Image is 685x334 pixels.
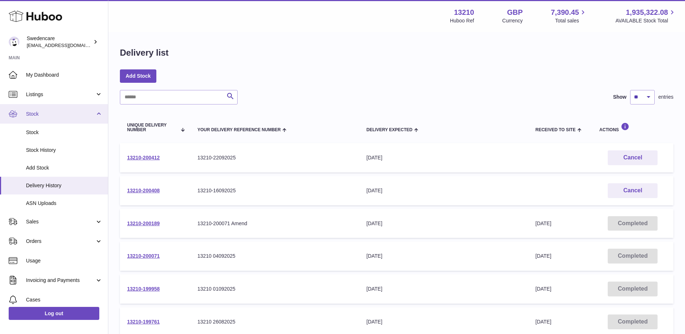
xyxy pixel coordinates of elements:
a: 1,935,322.08 AVAILABLE Stock Total [615,8,676,24]
span: Listings [26,91,95,98]
a: Log out [9,307,99,320]
div: 13210-16092025 [198,187,352,194]
label: Show [613,94,627,100]
span: Usage [26,257,103,264]
div: [DATE] [367,286,521,292]
div: 13210 04092025 [198,253,352,260]
span: Stock History [26,147,103,154]
div: [DATE] [367,154,521,161]
span: ASN Uploads [26,200,103,207]
span: Stock [26,111,95,117]
span: Total sales [555,17,587,24]
div: [DATE] [367,253,521,260]
h1: Delivery list [120,47,169,59]
span: [DATE] [536,319,551,325]
span: Stock [26,129,103,136]
span: [DATE] [536,286,551,292]
a: 13210-200408 [127,188,160,193]
span: entries [658,94,673,100]
strong: GBP [507,8,523,17]
span: Your Delivery Reference Number [198,128,281,132]
div: 13210 01092025 [198,286,352,292]
a: 13210-200412 [127,155,160,160]
a: 13210-199761 [127,319,160,325]
span: Delivery Expected [367,128,412,132]
a: 13210-200189 [127,220,160,226]
span: Cases [26,296,103,303]
span: Delivery History [26,182,103,189]
span: Orders [26,238,95,245]
span: My Dashboard [26,72,103,78]
div: 13210 26082025 [198,318,352,325]
span: [DATE] [536,220,551,226]
span: [DATE] [536,253,551,259]
div: Actions [599,123,666,132]
strong: 13210 [454,8,474,17]
div: 13210-200071 Amend [198,220,352,227]
span: Add Stock [26,164,103,171]
div: Huboo Ref [450,17,474,24]
a: Add Stock [120,69,156,82]
a: 13210-199958 [127,286,160,292]
span: Unique Delivery Number [127,123,177,132]
div: [DATE] [367,187,521,194]
div: 13210-22092025 [198,154,352,161]
span: [EMAIL_ADDRESS][DOMAIN_NAME] [27,42,106,48]
button: Cancel [608,150,658,165]
div: [DATE] [367,318,521,325]
div: [DATE] [367,220,521,227]
span: Received to Site [536,128,576,132]
span: AVAILABLE Stock Total [615,17,676,24]
span: Invoicing and Payments [26,277,95,284]
span: Sales [26,218,95,225]
img: gemma.horsfield@swedencare.co.uk [9,37,19,47]
div: Swedencare [27,35,92,49]
a: 13210-200071 [127,253,160,259]
a: 7,390.45 Total sales [551,8,588,24]
span: 7,390.45 [551,8,579,17]
button: Cancel [608,183,658,198]
div: Currency [502,17,523,24]
span: 1,935,322.08 [626,8,668,17]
